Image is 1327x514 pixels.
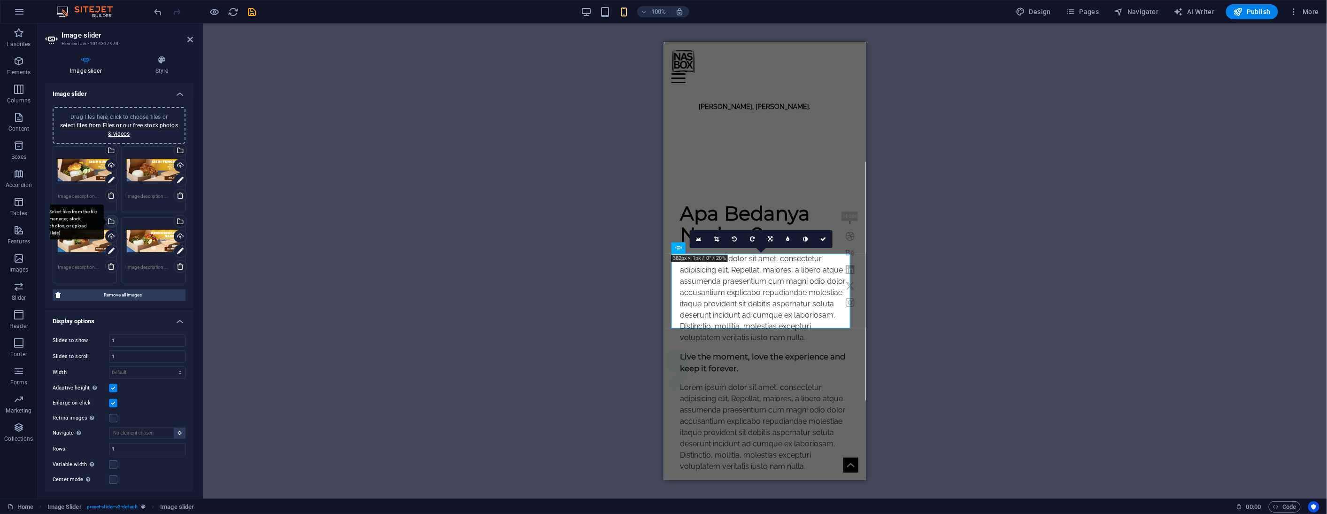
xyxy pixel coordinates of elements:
[63,289,183,301] span: Remove all images
[8,125,29,132] p: Content
[141,504,146,509] i: This element is a customizable preset
[1174,7,1215,16] span: AI Writer
[1062,4,1103,19] button: Pages
[127,151,181,189] div: 3-estWOHwwhGkujR2ZjFwn8A.png
[9,266,29,273] p: Images
[105,215,118,228] a: Select files from the file manager, stock photos, or upload file(s)
[127,222,181,260] div: 6-5rk1aHJwDDmdLIp12FF30Q.png
[43,204,104,240] div: Select files from the file manager, stock photos, or upload file(s)
[7,97,31,104] p: Columns
[85,501,138,513] span: . preset-slider-v3-default
[10,350,27,358] p: Footer
[676,8,684,16] i: On resize automatically adjust zoom level to fit chosen device.
[53,446,109,452] label: Rows
[53,382,109,394] label: Adaptive height
[11,153,27,161] p: Boxes
[1253,503,1254,510] span: :
[247,7,258,17] i: Save (Ctrl+S)
[58,151,112,189] div: 2-Oi0MBBfZO_ZMBovIQosHVw.png
[153,6,164,17] button: undo
[1170,4,1219,19] button: AI Writer
[53,370,109,375] label: Width
[10,210,27,217] p: Tables
[60,114,178,137] span: Drag files here, click to choose files or
[53,428,109,439] label: Navigate
[708,230,725,248] a: Crop mode
[9,322,28,330] p: Header
[53,459,109,470] label: Variable width
[228,6,239,17] button: reload
[725,230,743,248] a: Rotate left 90°
[7,40,31,48] p: Favorites
[54,6,124,17] img: Editor Logo
[637,6,671,17] button: 100%
[62,31,193,39] h2: Image slider
[690,230,708,248] a: Select files from the file manager, stock photos, or upload file(s)
[1016,7,1051,16] span: Design
[45,55,131,75] h4: Image slider
[4,435,33,443] p: Collections
[1269,501,1301,513] button: Code
[247,6,258,17] button: save
[1012,4,1055,19] button: Design
[58,222,112,260] div: 5-Dtegjddz0m6_KtTfExtbNQ.png
[797,230,815,248] a: Greyscale
[47,501,82,513] span: Click to select. Double-click to edit
[6,181,32,189] p: Accordion
[45,83,193,100] h4: Image slider
[209,6,220,17] button: Click here to leave preview mode and continue editing
[1246,501,1261,513] span: 00 00
[12,294,26,302] p: Slider
[131,55,193,75] h4: Style
[1066,7,1099,16] span: Pages
[10,379,27,386] p: Forms
[743,230,761,248] a: Rotate right 90°
[8,238,30,245] p: Features
[47,501,194,513] nav: breadcrumb
[60,122,178,137] a: select files from Files or our free stock photos & videos
[7,69,31,76] p: Elements
[1012,4,1055,19] div: Design (Ctrl+Alt+Y)
[761,230,779,248] a: Change orientation
[1114,7,1159,16] span: Navigator
[53,397,109,409] label: Enlarge on click
[8,501,33,513] a: Click to cancel selection. Double-click to open Pages
[228,7,239,17] i: Reload page
[53,354,109,359] label: Slides to scroll
[53,474,109,485] label: Center mode
[1289,7,1319,16] span: More
[1111,4,1163,19] button: Navigator
[779,230,797,248] a: Blur
[45,310,193,327] h4: Display options
[62,39,174,48] h3: Element #ed-1014317973
[1308,501,1319,513] button: Usercentrics
[651,6,666,17] h6: 100%
[1234,7,1271,16] span: Publish
[109,428,174,439] input: No element chosen
[1286,4,1323,19] button: More
[53,338,109,343] label: Slides to show
[53,413,109,424] label: Retina images
[160,501,194,513] span: Click to select. Double-click to edit
[815,230,833,248] a: Confirm ( Ctrl ⏎ )
[153,7,164,17] i: Undo: Change slider images (Ctrl+Z)
[6,407,31,414] p: Marketing
[1236,501,1261,513] h6: Session time
[1226,4,1278,19] button: Publish
[1273,501,1296,513] span: Code
[53,289,185,301] button: Remove all images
